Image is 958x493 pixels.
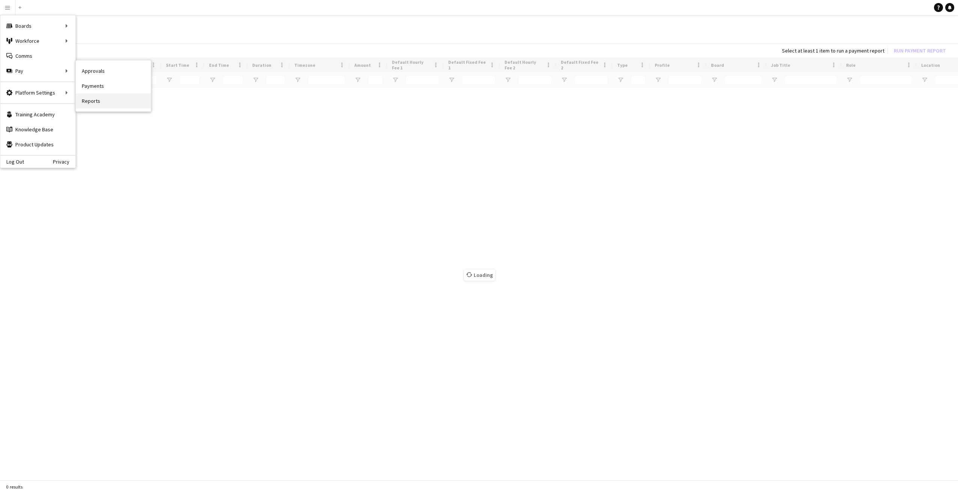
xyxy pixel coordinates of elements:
[0,159,24,165] a: Log Out
[0,48,75,63] a: Comms
[76,78,151,93] a: Payments
[0,18,75,33] div: Boards
[782,47,884,54] div: Select at least 1 item to run a payment report
[0,122,75,137] a: Knowledge Base
[0,107,75,122] a: Training Academy
[0,85,75,100] div: Platform Settings
[0,137,75,152] a: Product Updates
[0,63,75,78] div: Pay
[76,63,151,78] a: Approvals
[76,93,151,108] a: Reports
[0,33,75,48] div: Workforce
[53,159,75,165] a: Privacy
[464,269,495,281] span: Loading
